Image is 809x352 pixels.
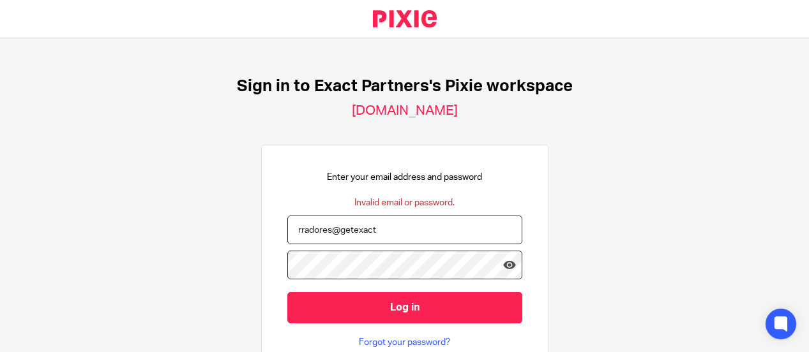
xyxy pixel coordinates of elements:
[327,171,482,184] p: Enter your email address and password
[354,196,455,209] div: Invalid email or password.
[352,103,458,119] h2: [DOMAIN_NAME]
[287,216,522,244] input: name@example.com
[359,336,450,349] a: Forgot your password?
[287,292,522,323] input: Log in
[237,77,573,96] h1: Sign in to Exact Partners's Pixie workspace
